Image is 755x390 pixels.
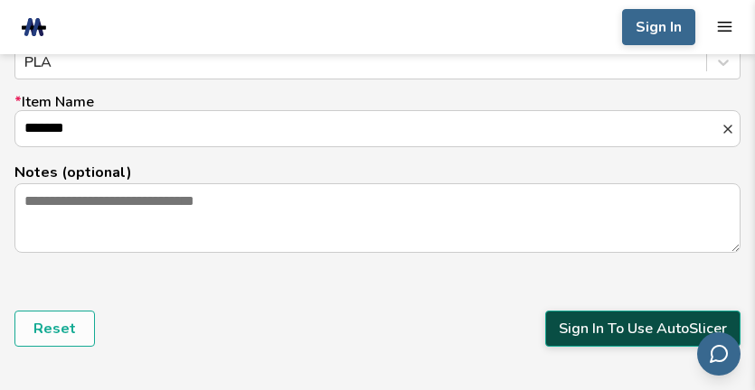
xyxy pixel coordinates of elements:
p: Notes (optional) [14,162,741,183]
label: Item Name [14,94,741,147]
button: Sign In To Use AutoSlicer [545,311,741,347]
button: mobile navigation menu [716,18,733,35]
button: *Item Name [721,122,740,136]
button: Reset [14,311,95,347]
input: *Item Name [15,111,721,145]
button: Sign In [622,9,695,45]
textarea: Notes (optional) [15,184,740,252]
button: Send feedback via email [697,332,741,376]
